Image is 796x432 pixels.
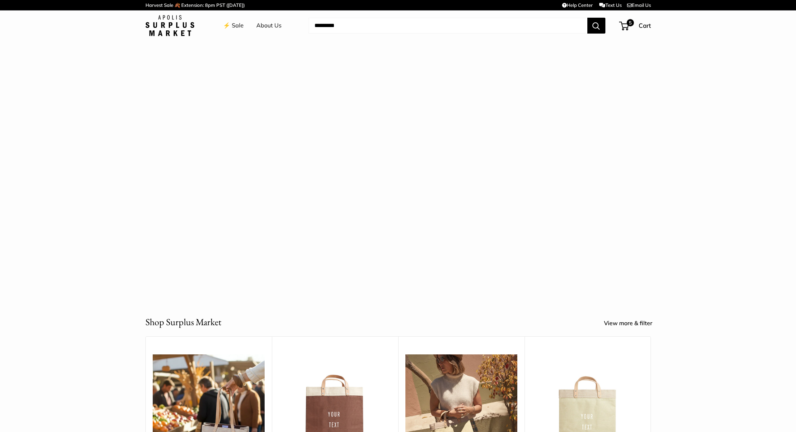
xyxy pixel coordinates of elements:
button: Search [587,18,605,34]
span: Cart [639,22,651,29]
a: 5 Cart [620,20,651,31]
a: Text Us [599,2,621,8]
a: View more & filter [604,318,660,329]
input: Search... [309,18,587,34]
a: Help Center [562,2,593,8]
a: About Us [256,20,282,31]
a: ⚡️ Sale [223,20,244,31]
h2: Shop Surplus Market [145,315,221,329]
span: 5 [626,19,634,26]
a: Email Us [627,2,651,8]
img: Apolis: Surplus Market [145,15,194,36]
